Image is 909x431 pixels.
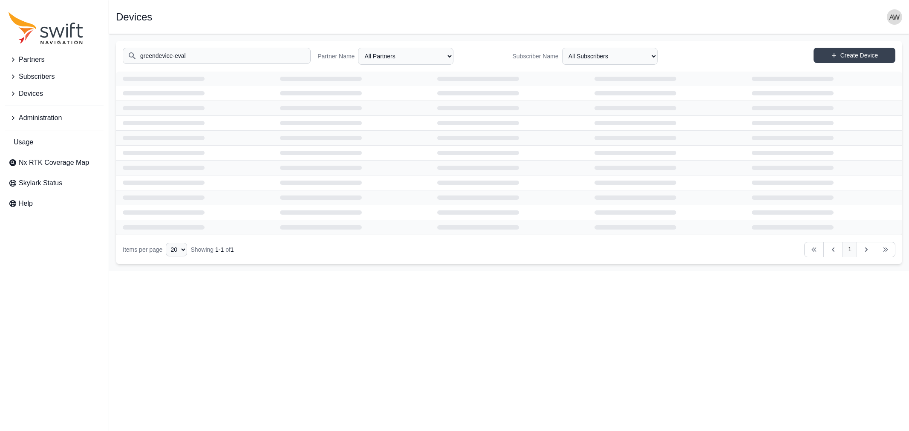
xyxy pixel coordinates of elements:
[5,195,104,212] a: Help
[5,68,104,85] button: Subscribers
[166,243,187,256] select: Display Limit
[843,242,857,257] a: 1
[19,198,33,209] span: Help
[358,48,453,65] select: Partner Name
[5,51,104,68] button: Partners
[5,85,104,102] button: Devices
[116,235,902,264] nav: Table navigation
[19,89,43,99] span: Devices
[5,154,104,171] a: Nx RTK Coverage Map
[116,12,152,22] h1: Devices
[123,246,162,253] span: Items per page
[814,48,895,63] a: Create Device
[215,246,224,253] span: 1 - 1
[190,245,234,254] div: Showing of
[887,9,902,25] img: user photo
[19,178,62,188] span: Skylark Status
[5,134,104,151] a: Usage
[19,72,55,82] span: Subscribers
[5,109,104,126] button: Administration
[513,52,559,60] label: Subscriber Name
[231,246,234,253] span: 1
[14,137,33,147] span: Usage
[19,55,44,65] span: Partners
[562,48,658,65] select: Subscriber
[317,52,355,60] label: Partner Name
[5,175,104,192] a: Skylark Status
[123,48,311,64] input: Search
[19,158,89,168] span: Nx RTK Coverage Map
[19,113,62,123] span: Administration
